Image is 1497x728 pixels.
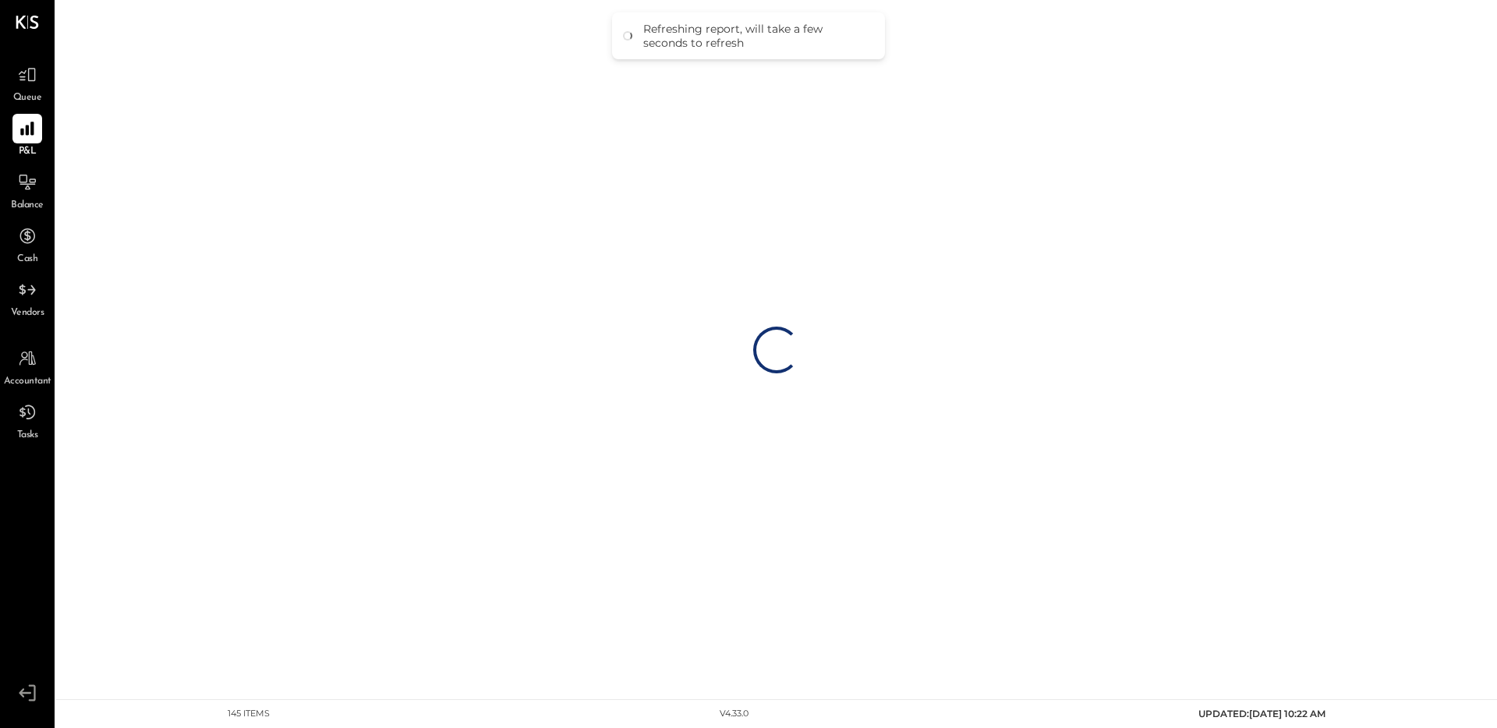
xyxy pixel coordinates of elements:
span: Balance [11,199,44,213]
div: 145 items [228,708,270,720]
span: P&L [19,145,37,159]
span: Queue [13,91,42,105]
a: Queue [1,60,54,105]
span: Vendors [11,306,44,320]
a: Accountant [1,344,54,389]
span: Cash [17,253,37,267]
a: P&L [1,114,54,159]
a: Cash [1,221,54,267]
a: Balance [1,168,54,213]
div: Refreshing report, will take a few seconds to refresh [643,22,869,50]
span: Tasks [17,429,38,443]
span: Accountant [4,375,51,389]
div: v 4.33.0 [720,708,748,720]
span: UPDATED: [DATE] 10:22 AM [1198,708,1325,719]
a: Vendors [1,275,54,320]
a: Tasks [1,398,54,443]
